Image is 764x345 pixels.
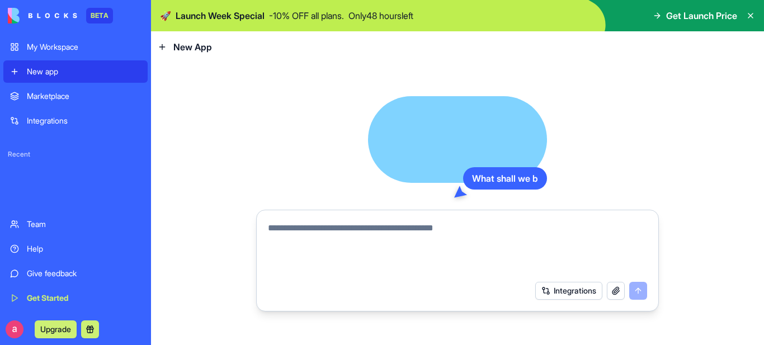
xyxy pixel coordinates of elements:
a: Marketplace [3,85,148,107]
div: What shall we b [463,167,547,190]
button: Integrations [535,282,602,300]
div: Integrations [27,115,141,126]
img: ACg8ocKgtPCZPTbWc7gBGull0CB3USwr--LvCKC_osiSYfKx4C8GjA=s96-c [6,320,23,338]
a: My Workspace [3,36,148,58]
div: Give feedback [27,268,141,279]
div: Marketplace [27,91,141,102]
p: - 10 % OFF all plans. [269,9,344,22]
a: New app [3,60,148,83]
div: Team [27,219,141,230]
a: Help [3,238,148,260]
span: Launch Week Special [176,9,265,22]
div: Help [27,243,141,254]
a: Upgrade [35,323,77,334]
p: Only 48 hours left [348,9,413,22]
img: logo [8,8,77,23]
a: BETA [8,8,113,23]
span: Recent [3,150,148,159]
a: Team [3,213,148,235]
div: BETA [86,8,113,23]
span: Get Launch Price [666,9,737,22]
button: Upgrade [35,320,77,338]
a: Integrations [3,110,148,132]
a: Give feedback [3,262,148,285]
div: Get Started [27,292,141,304]
span: 🚀 [160,9,171,22]
div: My Workspace [27,41,141,53]
span: New App [173,40,212,54]
a: Get Started [3,287,148,309]
div: New app [27,66,141,77]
